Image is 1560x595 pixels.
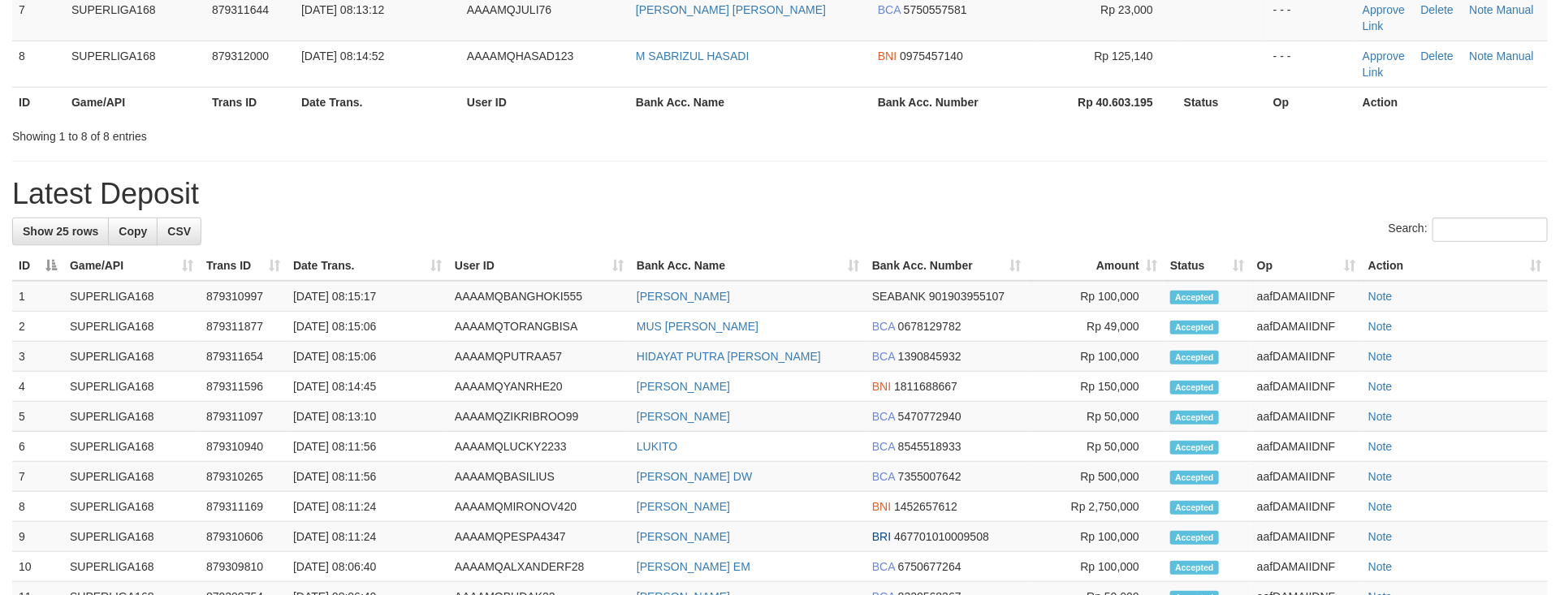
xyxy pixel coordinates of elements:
[1362,251,1548,281] th: Action: activate to sort column ascending
[460,87,629,117] th: User ID
[63,462,200,492] td: SUPERLIGA168
[12,402,63,432] td: 5
[448,312,630,342] td: AAAAMQTORANGBISA
[1368,380,1393,393] a: Note
[898,560,961,573] span: Copy 6750677264 to clipboard
[637,320,758,333] a: MUS [PERSON_NAME]
[12,462,63,492] td: 7
[900,50,963,63] span: Copy 0975457140 to clipboard
[1027,251,1164,281] th: Amount: activate to sort column ascending
[1170,381,1219,395] span: Accepted
[287,342,448,372] td: [DATE] 08:15:06
[898,440,961,453] span: Copy 8545518933 to clipboard
[1027,522,1164,552] td: Rp 100,000
[63,251,200,281] th: Game/API: activate to sort column ascending
[929,290,1005,303] span: Copy 901903955107 to clipboard
[1170,471,1219,485] span: Accepted
[12,342,63,372] td: 3
[1027,281,1164,312] td: Rp 100,000
[894,380,957,393] span: Copy 1811688667 to clipboard
[1027,312,1164,342] td: Rp 49,000
[1027,552,1164,582] td: Rp 100,000
[1363,50,1405,63] a: Approve
[637,470,752,483] a: [PERSON_NAME] DW
[200,432,287,462] td: 879310940
[12,122,637,144] div: Showing 1 to 8 of 8 entries
[12,41,65,87] td: 8
[1027,492,1164,522] td: Rp 2,750,000
[287,522,448,552] td: [DATE] 08:11:24
[1267,41,1356,87] td: - - -
[1170,291,1219,304] span: Accepted
[1363,3,1534,32] a: Manual Link
[200,312,287,342] td: 879311877
[1095,50,1153,63] span: Rp 125,140
[637,530,730,543] a: [PERSON_NAME]
[1363,3,1405,16] a: Approve
[637,380,730,393] a: [PERSON_NAME]
[301,50,384,63] span: [DATE] 08:14:52
[1100,3,1153,16] span: Rp 23,000
[872,530,891,543] span: BRI
[63,312,200,342] td: SUPERLIGA168
[1027,372,1164,402] td: Rp 150,000
[65,87,205,117] th: Game/API
[63,432,200,462] td: SUPERLIGA168
[63,372,200,402] td: SUPERLIGA168
[872,290,926,303] span: SEABANK
[866,251,1027,281] th: Bank Acc. Number: activate to sort column ascending
[12,178,1548,210] h1: Latest Deposit
[872,500,891,513] span: BNI
[448,522,630,552] td: AAAAMQPESPA4347
[12,251,63,281] th: ID: activate to sort column descending
[287,552,448,582] td: [DATE] 08:06:40
[1251,522,1362,552] td: aafDAMAIIDNF
[872,560,895,573] span: BCA
[12,218,109,245] a: Show 25 rows
[287,462,448,492] td: [DATE] 08:11:56
[1027,402,1164,432] td: Rp 50,000
[1368,470,1393,483] a: Note
[200,462,287,492] td: 879310265
[872,410,895,423] span: BCA
[200,552,287,582] td: 879309810
[894,500,957,513] span: Copy 1452657612 to clipboard
[630,251,866,281] th: Bank Acc. Name: activate to sort column ascending
[200,522,287,552] td: 879310606
[1363,50,1534,79] a: Manual Link
[12,522,63,552] td: 9
[1421,50,1454,63] a: Delete
[23,225,98,238] span: Show 25 rows
[1368,290,1393,303] a: Note
[898,350,961,363] span: Copy 1390845932 to clipboard
[448,402,630,432] td: AAAAMQZIKRIBROO99
[636,50,750,63] a: M SABRIZUL HASADI
[287,432,448,462] td: [DATE] 08:11:56
[157,218,201,245] a: CSV
[12,372,63,402] td: 4
[448,432,630,462] td: AAAAMQLUCKY2233
[287,251,448,281] th: Date Trans.: activate to sort column ascending
[12,312,63,342] td: 2
[1037,87,1178,117] th: Rp 40.603.195
[872,440,895,453] span: BCA
[200,342,287,372] td: 879311654
[63,552,200,582] td: SUPERLIGA168
[1368,500,1393,513] a: Note
[1170,501,1219,515] span: Accepted
[1170,441,1219,455] span: Accepted
[1027,342,1164,372] td: Rp 100,000
[200,402,287,432] td: 879311097
[1368,440,1393,453] a: Note
[63,522,200,552] td: SUPERLIGA168
[904,3,967,16] span: Copy 5750557581 to clipboard
[872,320,895,333] span: BCA
[63,492,200,522] td: SUPERLIGA168
[295,87,460,117] th: Date Trans.
[12,281,63,312] td: 1
[1170,321,1219,334] span: Accepted
[1170,531,1219,545] span: Accepted
[448,251,630,281] th: User ID: activate to sort column ascending
[448,342,630,372] td: AAAAMQPUTRAA57
[287,372,448,402] td: [DATE] 08:14:45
